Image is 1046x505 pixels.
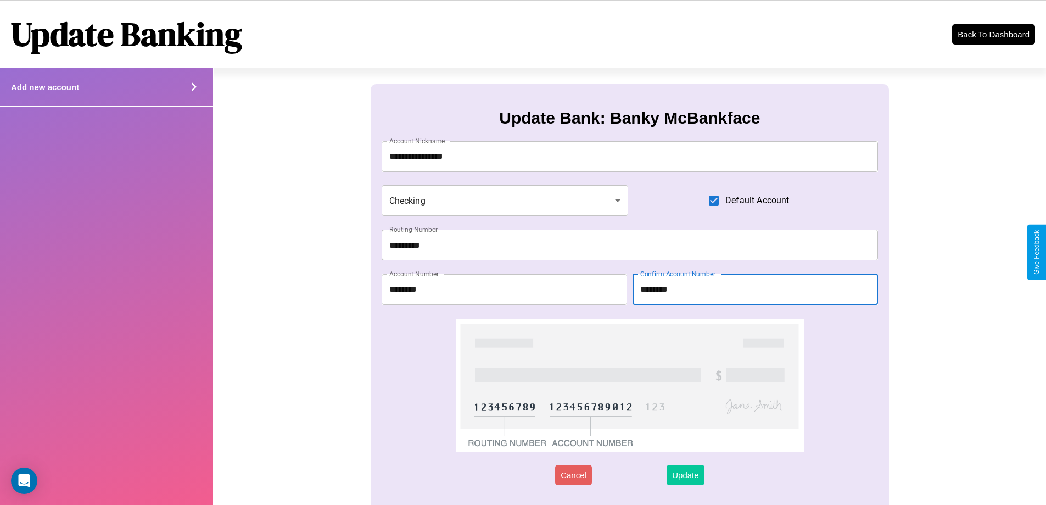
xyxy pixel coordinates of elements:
button: Cancel [555,465,592,485]
div: Open Intercom Messenger [11,468,37,494]
div: Give Feedback [1033,230,1041,275]
h1: Update Banking [11,12,242,57]
div: Checking [382,185,629,216]
label: Confirm Account Number [640,269,715,279]
img: check [456,319,803,452]
h4: Add new account [11,82,79,92]
button: Back To Dashboard [952,24,1035,45]
h3: Update Bank: Banky McBankface [499,109,760,127]
label: Account Nickname [389,136,445,146]
button: Update [667,465,704,485]
label: Routing Number [389,225,438,234]
label: Account Number [389,269,439,279]
span: Default Account [725,194,789,207]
